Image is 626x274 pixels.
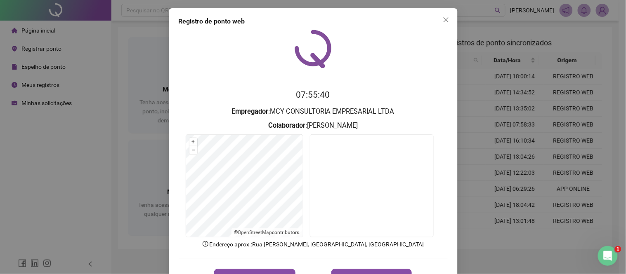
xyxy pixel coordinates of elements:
div: Registro de ponto web [179,16,448,26]
h3: : MCY CONSULTORIA EMPRESARIAL LTDA [179,106,448,117]
span: info-circle [202,240,209,248]
strong: Empregador [232,108,269,115]
h3: : [PERSON_NAME] [179,120,448,131]
strong: Colaborador [268,122,305,129]
button: – [189,146,197,154]
a: OpenStreetMap [238,230,272,235]
time: 07:55:40 [296,90,330,100]
button: + [189,138,197,146]
span: 1 [615,246,621,253]
li: © contributors. [234,230,300,235]
p: Endereço aprox. : Rua [PERSON_NAME], [GEOGRAPHIC_DATA], [GEOGRAPHIC_DATA] [179,240,448,249]
button: Close [439,13,453,26]
span: close [443,16,449,23]
img: QRPoint [295,30,332,68]
iframe: Intercom live chat [598,246,618,266]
